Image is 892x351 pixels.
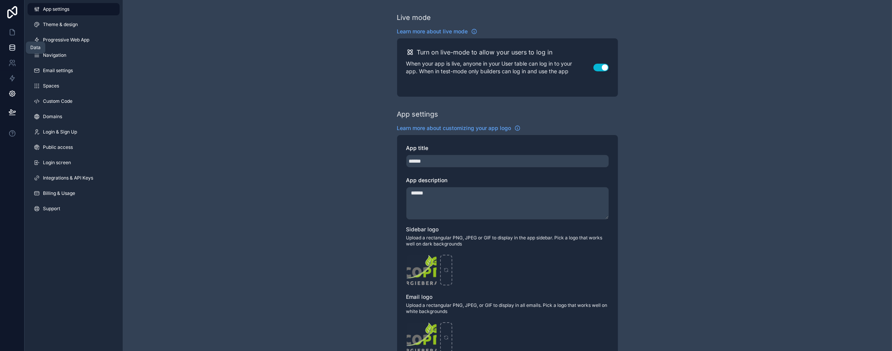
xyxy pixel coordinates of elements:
[397,109,439,120] div: App settings
[417,48,553,57] h2: Turn on live-mode to allow your users to log in
[28,3,120,15] a: App settings
[43,206,60,212] span: Support
[43,37,89,43] span: Progressive Web App
[28,110,120,123] a: Domains
[28,18,120,31] a: Theme & design
[28,157,120,169] a: Login screen
[28,187,120,199] a: Billing & Usage
[28,64,120,77] a: Email settings
[43,129,77,135] span: Login & Sign Up
[43,52,66,58] span: Navigation
[406,293,433,300] span: Email logo
[406,302,609,315] span: Upload a rectangular PNG, JPEG, or GIF to display in all emails. Pick a logo that works well on w...
[397,124,511,132] span: Learn more about customizing your app logo
[28,141,120,153] a: Public access
[28,34,120,46] a: Progressive Web App
[28,49,120,61] a: Navigation
[43,160,71,166] span: Login screen
[406,145,429,151] span: App title
[397,124,521,132] a: Learn more about customizing your app logo
[28,172,120,184] a: Integrations & API Keys
[43,83,59,89] span: Spaces
[43,190,75,196] span: Billing & Usage
[43,175,93,181] span: Integrations & API Keys
[43,114,62,120] span: Domains
[406,235,609,247] span: Upload a rectangular PNG, JPEG or GIF to display in the app sidebar. Pick a logo that works well ...
[28,95,120,107] a: Custom Code
[406,226,439,232] span: Sidebar logo
[43,21,78,28] span: Theme & design
[28,203,120,215] a: Support
[30,44,41,51] div: Data
[397,28,468,35] span: Learn more about live mode
[43,144,73,150] span: Public access
[43,6,69,12] span: App settings
[28,126,120,138] a: Login & Sign Up
[397,28,477,35] a: Learn more about live mode
[43,68,73,74] span: Email settings
[43,98,72,104] span: Custom Code
[406,60,593,75] p: When your app is live, anyone in your User table can log in to your app. When in test-mode only b...
[397,12,431,23] div: Live mode
[406,177,448,183] span: App description
[28,80,120,92] a: Spaces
